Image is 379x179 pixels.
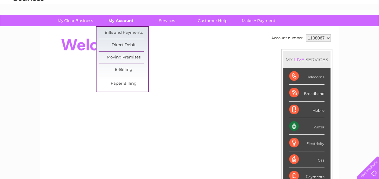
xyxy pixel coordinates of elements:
div: Clear Business is a trading name of Verastar Limited (registered in [GEOGRAPHIC_DATA] No. 3667643... [47,3,332,29]
a: Energy [288,26,301,30]
a: Services [142,15,192,26]
a: E-Billing [99,64,148,76]
div: LIVE [293,57,305,62]
a: Make A Payment [234,15,283,26]
div: Electricity [289,135,324,151]
div: Broadband [289,85,324,101]
a: Telecoms [305,26,323,30]
div: MY SERVICES [283,51,330,68]
div: Gas [289,151,324,168]
div: Water [289,118,324,135]
a: Direct Debit [99,39,148,51]
a: Contact [339,26,354,30]
a: Paper Billing [99,78,148,90]
a: Water [273,26,284,30]
a: My Clear Business [50,15,100,26]
img: logo.png [13,16,44,34]
a: Moving Premises [99,52,148,64]
a: Customer Help [188,15,238,26]
td: Account number [270,33,304,43]
a: Bills and Payments [99,27,148,39]
a: Log out [359,26,373,30]
a: Blog [327,26,335,30]
a: 0333 014 3131 [265,3,307,11]
div: Mobile [289,102,324,118]
div: Telecoms [289,68,324,85]
a: My Account [96,15,146,26]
